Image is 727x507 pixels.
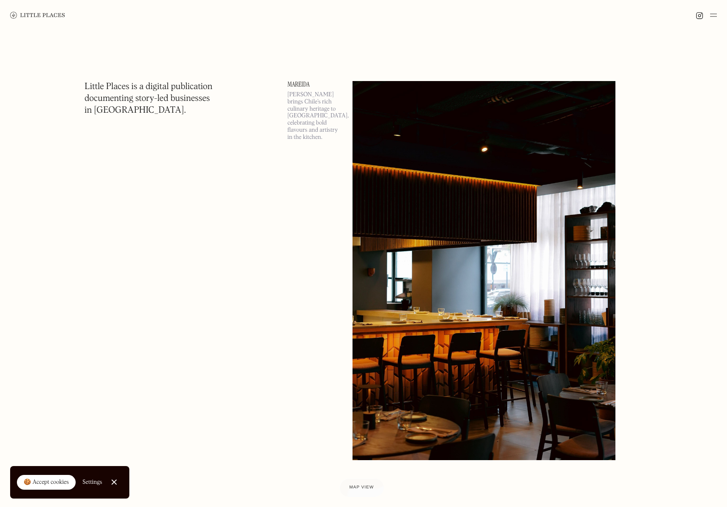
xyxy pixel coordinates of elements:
a: Close Cookie Popup [106,474,123,491]
a: Map view [339,478,384,497]
div: 🍪 Accept cookies [24,478,69,487]
span: Map view [350,485,374,490]
a: Mareida [287,81,342,88]
a: Settings [82,473,102,492]
img: Mareida [353,81,615,460]
h1: Little Places is a digital publication documenting story-led businesses in [GEOGRAPHIC_DATA]. [85,81,213,117]
a: 🍪 Accept cookies [17,475,76,490]
div: Settings [82,479,102,485]
p: [PERSON_NAME] brings Chile’s rich culinary heritage to [GEOGRAPHIC_DATA], celebrating bold flavou... [287,91,342,141]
